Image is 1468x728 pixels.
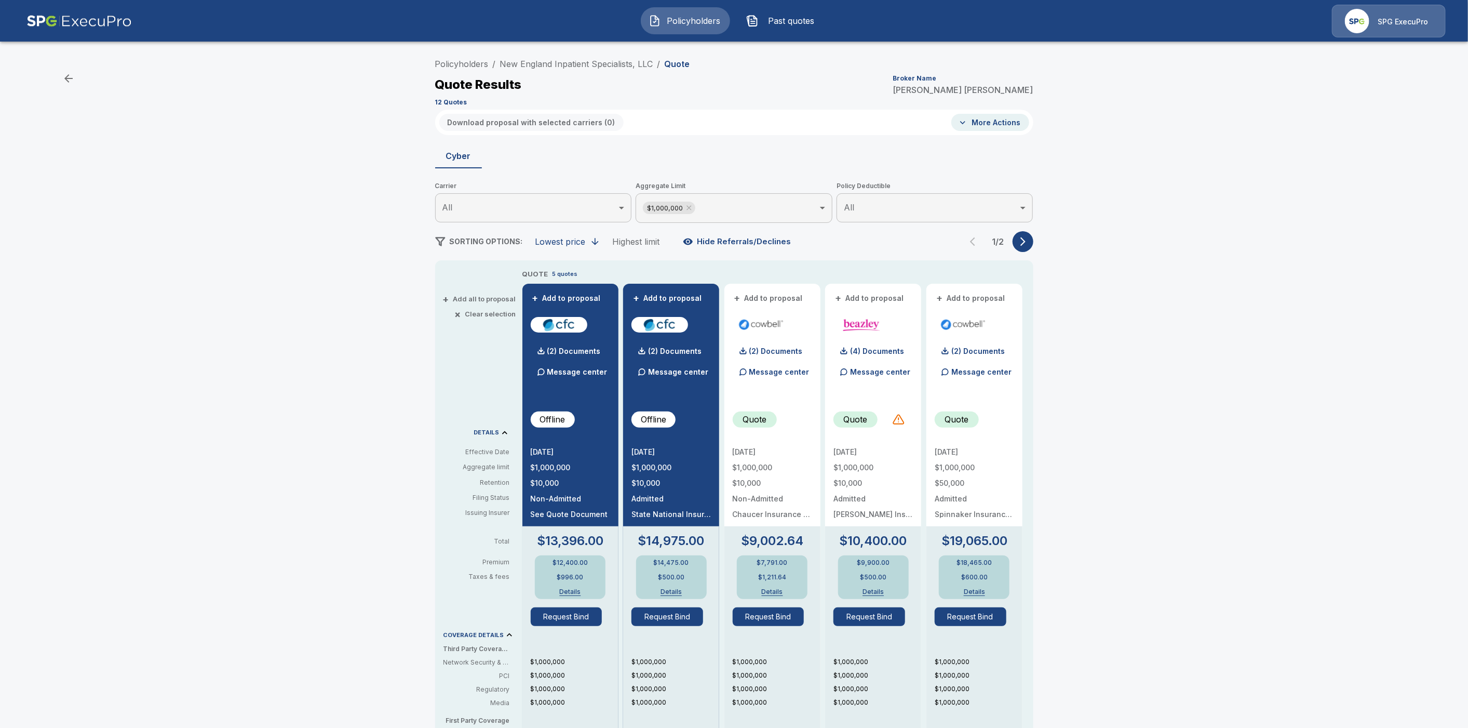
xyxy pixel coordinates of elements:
[746,15,759,27] img: Past quotes Icon
[665,15,722,27] span: Policyholders
[1332,5,1446,37] a: Agency IconSPG ExecuPro
[951,348,1005,355] p: (2) Documents
[988,237,1008,246] p: 1 / 2
[631,480,711,487] p: $10,000
[443,574,518,580] p: Taxes & fees
[654,560,689,566] p: $14,475.00
[443,447,510,457] p: Effective Date
[631,511,711,518] p: State National Insurance Company Inc.
[443,644,518,654] p: Third Party Coverage
[741,535,803,547] p: $9,002.64
[853,589,894,595] button: Details
[443,716,518,725] p: First Party Coverage
[500,59,653,69] a: New England Inpatient Specialists, LLC
[758,574,786,580] p: $1,211.64
[557,574,584,580] p: $996.00
[443,671,510,681] p: PCI
[443,698,510,708] p: Media
[445,296,516,302] button: +Add all to proposal
[553,560,588,566] p: $12,400.00
[531,698,618,707] p: $1,000,000
[893,86,1033,94] p: [PERSON_NAME] [PERSON_NAME]
[833,480,913,487] p: $10,000
[535,317,583,333] img: cfccyber
[457,311,516,317] button: ×Clear selection
[935,464,1014,471] p: $1,000,000
[435,59,489,69] a: Policyholders
[631,448,711,456] p: [DATE]
[443,685,510,694] p: Regulatory
[658,574,684,580] p: $500.00
[657,58,661,70] li: /
[935,607,1006,626] button: Request Bind
[638,535,705,547] p: $14,975.00
[951,366,1012,377] p: Message center
[531,684,618,694] p: $1,000,000
[531,448,610,456] p: [DATE]
[733,464,812,471] p: $1,000,000
[733,495,812,502] p: Non-Admitted
[835,295,841,302] span: +
[733,671,820,680] p: $1,000,000
[935,607,1014,626] span: Request Bind
[749,366,810,377] p: Message center
[1378,17,1428,27] p: SPG ExecuPro
[681,232,796,252] button: Hide Referrals/Declines
[631,293,704,304] button: +Add to proposal
[738,7,828,34] button: Past quotes IconPast quotes
[833,657,921,667] p: $1,000,000
[737,317,785,333] img: cowbellp250
[733,607,812,626] span: Request Bind
[833,684,921,694] p: $1,000,000
[443,658,510,667] p: Network Security & Privacy Liability
[531,671,618,680] p: $1,000,000
[474,430,500,435] p: DETAILS
[733,657,820,667] p: $1,000,000
[951,114,1029,131] button: More Actions
[733,480,812,487] p: $10,000
[838,317,886,333] img: beazleycyber
[648,366,708,377] p: Message center
[833,511,913,518] p: Beazley Insurance Company, Inc.
[455,311,461,317] span: ×
[953,589,995,595] button: Details
[857,560,890,566] p: $9,900.00
[613,236,660,247] div: Highest limit
[443,462,510,472] p: Aggregate limit
[935,495,1014,502] p: Admitted
[945,413,968,426] p: Quote
[549,589,591,595] button: Details
[935,671,1022,680] p: $1,000,000
[935,698,1022,707] p: $1,000,000
[531,495,610,502] p: Non-Admitted
[535,236,586,247] div: Lowest price
[450,237,523,246] span: SORTING OPTIONS:
[631,698,719,707] p: $1,000,000
[743,413,766,426] p: Quote
[442,202,453,213] span: All
[893,75,937,82] p: Broker Name
[435,143,482,168] button: Cyber
[651,589,692,595] button: Details
[935,684,1022,694] p: $1,000,000
[643,202,695,214] div: $1,000,000
[837,181,1033,191] span: Policy Deductible
[531,511,610,518] p: See Quote Document
[1345,9,1369,33] img: Agency Icon
[631,671,719,680] p: $1,000,000
[443,296,449,302] span: +
[733,448,812,456] p: [DATE]
[531,293,603,304] button: +Add to proposal
[833,698,921,707] p: $1,000,000
[631,657,719,667] p: $1,000,000
[860,574,886,580] p: $500.00
[749,348,803,355] p: (2) Documents
[833,607,913,626] span: Request Bind
[850,366,910,377] p: Message center
[435,58,690,70] nav: breadcrumb
[631,684,719,694] p: $1,000,000
[961,574,988,580] p: $600.00
[636,181,832,191] span: Aggregate Limit
[665,60,690,68] p: Quote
